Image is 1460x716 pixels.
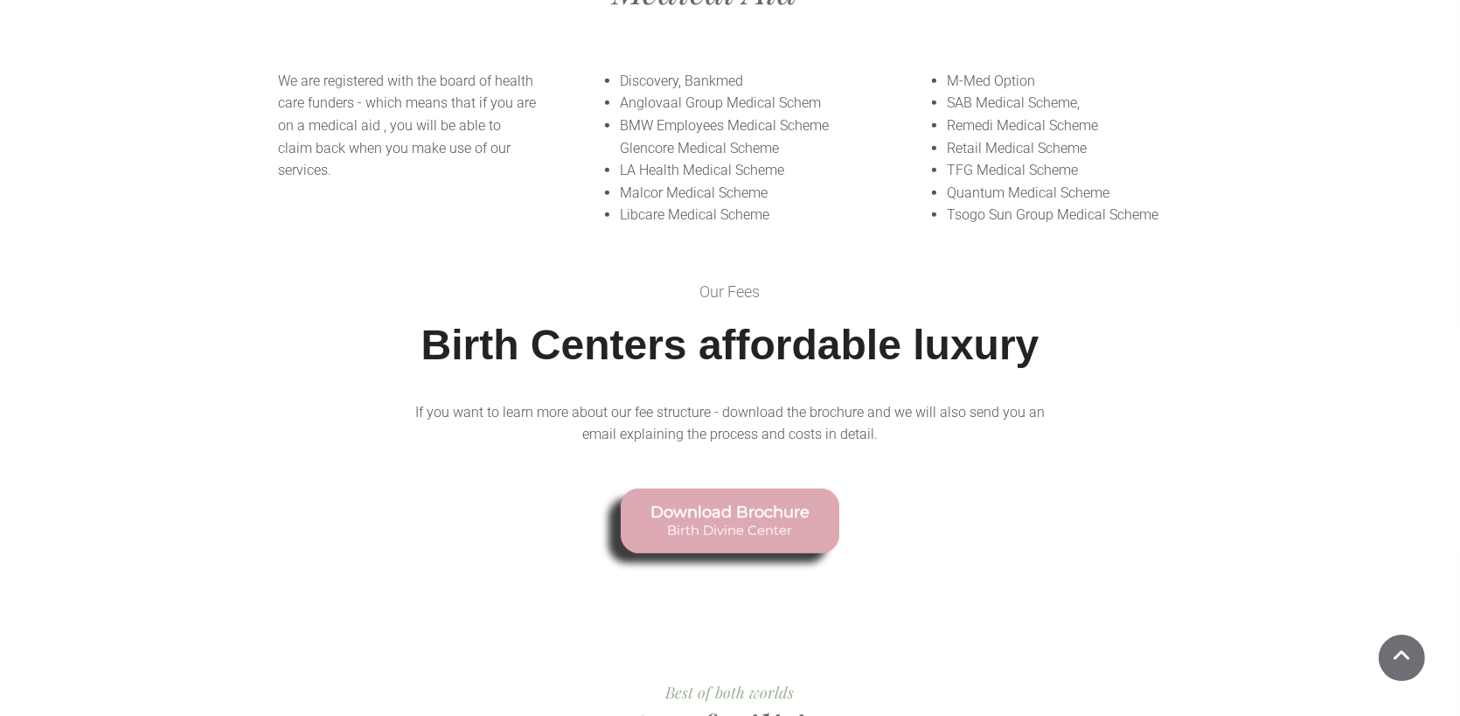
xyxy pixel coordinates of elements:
[1379,635,1425,681] a: Scroll To Top
[421,322,1039,368] span: Birth Centers affordable luxury
[650,522,810,538] span: Birth Divine Center
[947,70,1192,93] li: M-Med Option
[620,115,865,159] li: BMW Employees Medical Scheme Glencore Medical Scheme
[947,92,1192,115] li: SAB Medical Scheme,
[650,504,810,523] span: Download Brochure
[278,70,538,182] p: We are registered with the board of health care funders - which means that if you are on a medica...
[621,489,839,553] a: Download Brochure Birth Divine Center
[947,137,1192,160] li: Retail Medical Scheme
[407,401,1053,446] p: If you want to learn more about our fee structure - download the brochure and we will also send y...
[620,159,865,182] li: LA Health Medical Scheme
[620,182,865,205] li: Malcor Medical Scheme
[620,204,865,226] li: Libcare Medical Scheme
[700,282,761,301] span: Our Fees
[666,682,795,703] span: Best of both worlds
[947,115,1192,137] li: Remedi Medical Scheme
[947,182,1192,205] li: Quantum Medical Scheme
[947,159,1192,182] li: TFG Medical Scheme
[947,204,1192,226] li: Tsogo Sun Group Medical Scheme
[620,70,865,93] li: Discovery, Bankmed
[620,92,865,115] li: Anglovaal Group Medical Schem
